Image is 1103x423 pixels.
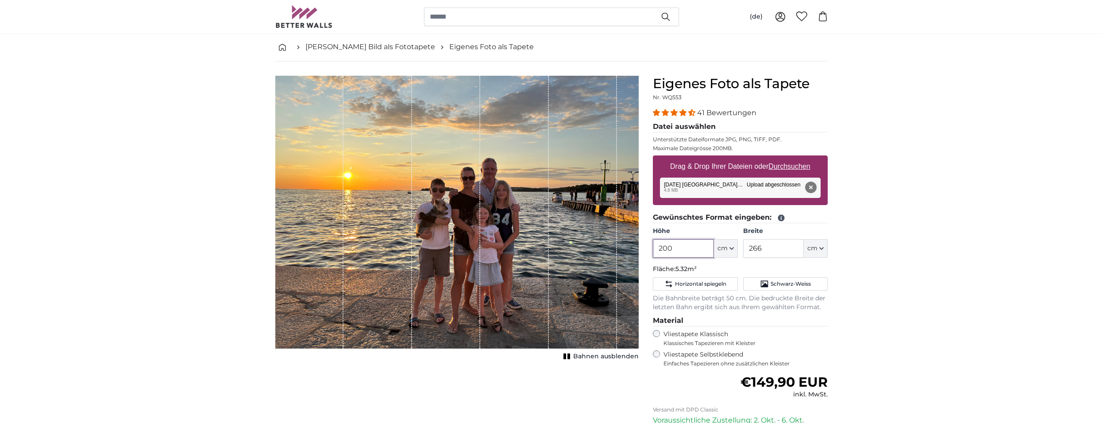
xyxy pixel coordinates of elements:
p: Unterstützte Dateiformate JPG, PNG, TIFF, PDF. [653,136,828,143]
span: Horizontal spiegeln [675,280,726,287]
button: Schwarz-Weiss [743,277,828,291]
button: cm [804,239,828,258]
div: 1 of 1 [275,76,639,363]
label: Vliestapete Selbstklebend [663,350,828,367]
u: Durchsuchen [769,163,810,170]
legend: Material [653,315,828,326]
a: [PERSON_NAME] Bild als Fototapete [305,42,435,52]
span: €149,90 EUR [740,374,828,390]
button: Bahnen ausblenden [561,350,639,363]
label: Breite [743,227,828,236]
button: cm [714,239,738,258]
div: inkl. MwSt. [740,390,828,399]
span: 4.39 stars [653,109,697,117]
p: Versand mit DPD Classic [653,406,828,413]
span: Einfaches Tapezieren ohne zusätzlichen Kleister [663,360,828,367]
button: (de) [743,9,770,25]
button: Horizontal spiegeln [653,277,737,291]
legend: Gewünschtes Format eingeben: [653,212,828,223]
p: Fläche: [653,265,828,274]
span: 5.32m² [675,265,697,273]
span: cm [807,244,818,253]
span: 41 Bewertungen [697,109,756,117]
span: Klassisches Tapezieren mit Kleister [663,340,820,347]
legend: Datei auswählen [653,121,828,132]
span: Bahnen ausblenden [573,352,639,361]
p: Die Bahnbreite beträgt 50 cm. Die bedruckte Breite der letzten Bahn ergibt sich aus Ihrem gewählt... [653,294,828,312]
a: Eigenes Foto als Tapete [449,42,534,52]
nav: breadcrumbs [275,33,828,62]
img: Betterwalls [275,5,333,28]
label: Drag & Drop Ihrer Dateien oder [667,158,814,175]
h1: Eigenes Foto als Tapete [653,76,828,92]
label: Höhe [653,227,737,236]
label: Vliestapete Klassisch [663,330,820,347]
p: Maximale Dateigrösse 200MB. [653,145,828,152]
span: Schwarz-Weiss [771,280,811,287]
span: cm [717,244,728,253]
span: Nr. WQ553 [653,94,682,101]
